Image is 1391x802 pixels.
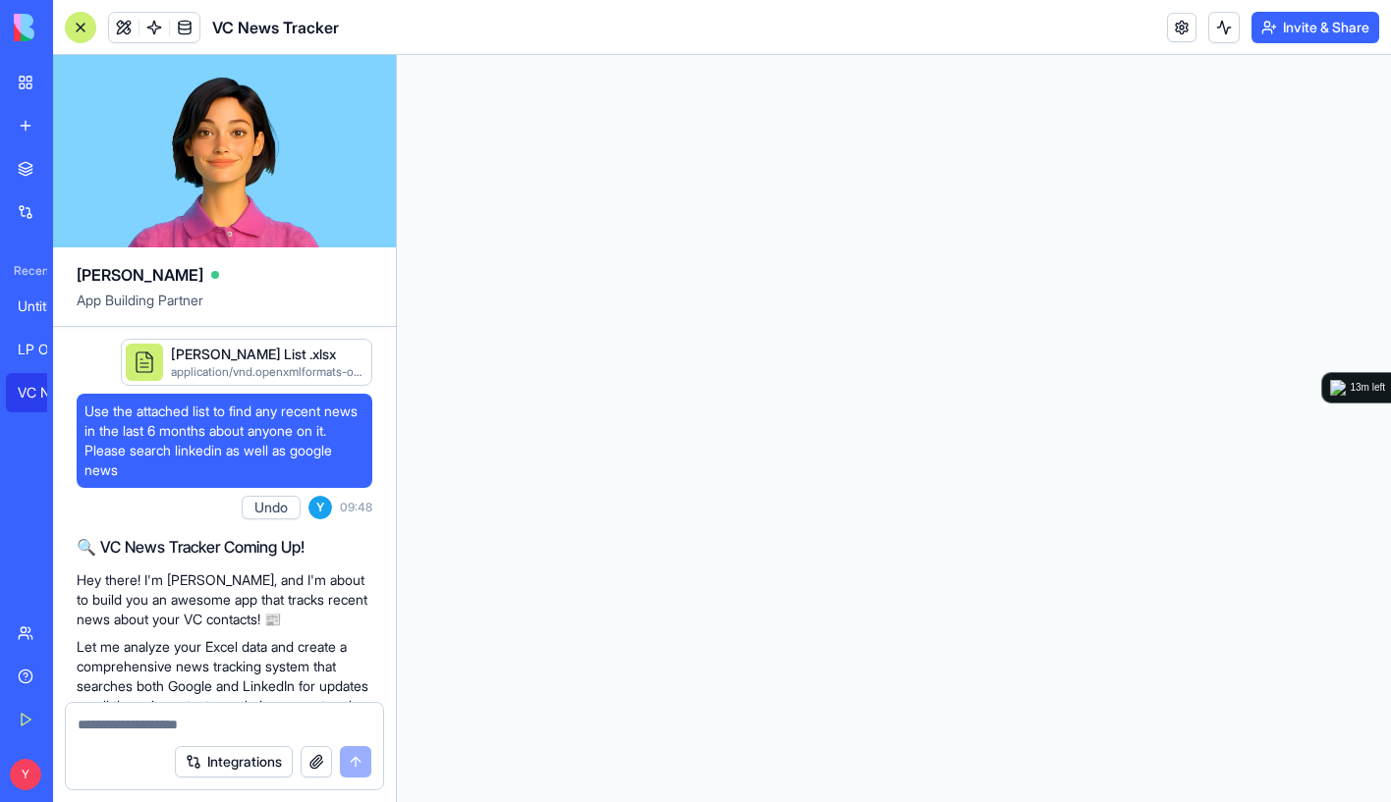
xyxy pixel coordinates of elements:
[6,263,47,279] span: Recent
[18,383,73,402] div: VC News Tracker
[1350,380,1385,396] div: 13m left
[212,16,339,39] span: VC News Tracker
[242,496,301,519] button: Undo
[77,570,372,629] p: Hey there! I'm [PERSON_NAME], and I'm about to build you an awesome app that tracks recent news a...
[77,637,372,716] p: Let me analyze your Excel data and create a comprehensive news tracking system that searches both...
[171,364,363,380] div: application/vnd.openxmlformats-officedocument.spreadsheetml.sheet
[10,759,41,790] span: Y
[6,330,84,369] a: LP Outreach Command Center
[77,291,372,326] span: App Building Partner
[340,500,372,515] span: 09:48
[84,401,364,480] span: Use the attached list to find any recent news in the last 6 months about anyone on it. Please sea...
[1252,12,1379,43] button: Invite & Share
[77,535,372,559] h2: 🔍 VC News Tracker Coming Up!
[14,14,136,41] img: logo
[308,496,332,519] span: Y
[171,345,363,364] div: [PERSON_NAME] List .xlsx
[6,373,84,412] a: VC News Tracker
[18,340,73,359] div: LP Outreach Command Center
[18,296,73,316] div: Untitled App
[77,263,203,287] span: [PERSON_NAME]
[175,746,293,777] button: Integrations
[1330,380,1346,396] img: logo
[6,287,84,326] a: Untitled App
